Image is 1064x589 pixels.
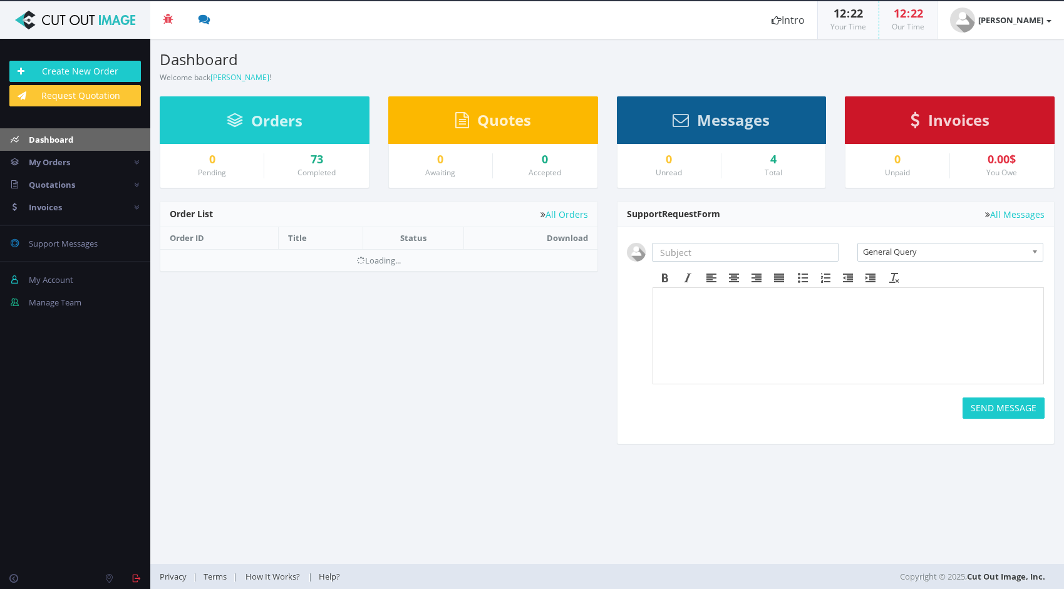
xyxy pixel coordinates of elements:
[697,110,770,130] span: Messages
[986,167,1017,178] small: You Owe
[894,6,906,21] span: 12
[906,6,911,21] span: :
[463,227,597,249] th: Download
[731,153,816,166] div: 4
[9,85,141,106] a: Request Quotation
[911,6,923,21] span: 22
[237,571,308,582] a: How It Works?
[251,110,302,131] span: Orders
[274,153,359,166] a: 73
[210,72,269,83] a: [PERSON_NAME]
[967,571,1045,582] a: Cut Out Image, Inc.
[950,8,975,33] img: user_default.jpg
[160,72,271,83] small: Welcome back !
[425,167,455,178] small: Awaiting
[279,227,363,249] th: Title
[627,208,720,220] span: Support Form
[978,14,1043,26] strong: [PERSON_NAME]
[29,179,75,190] span: Quotations
[502,153,587,166] a: 0
[297,167,336,178] small: Completed
[700,270,723,286] div: Align left
[863,243,1026,260] span: General Query
[662,208,697,220] span: Request
[227,118,302,129] a: Orders
[170,153,254,166] a: 0
[900,570,1045,583] span: Copyright © 2025,
[792,270,814,286] div: Bullet list
[652,243,839,262] input: Subject
[937,1,1064,39] a: [PERSON_NAME]
[765,167,782,178] small: Total
[398,153,483,166] a: 0
[363,227,463,249] th: Status
[627,243,646,262] img: user_default.jpg
[911,117,989,128] a: Invoices
[653,288,1044,384] iframe: Rich Text Area. Press ALT-F9 for menu. Press ALT-F10 for toolbar. Press ALT-0 for help
[312,571,346,582] a: Help?
[245,571,300,582] span: How It Works?
[170,208,213,220] span: Order List
[892,21,924,32] small: Our Time
[859,270,882,286] div: Increase indent
[963,397,1045,419] button: SEND MESSAGE
[627,153,711,166] a: 0
[160,564,757,589] div: | | |
[529,167,561,178] small: Accepted
[654,270,676,286] div: Bold
[885,167,910,178] small: Unpaid
[29,238,98,249] span: Support Messages
[29,156,70,168] span: My Orders
[928,110,989,130] span: Invoices
[160,227,279,249] th: Order ID
[959,153,1045,166] div: 0.00$
[855,153,939,166] a: 0
[540,210,588,219] a: All Orders
[834,6,846,21] span: 12
[160,571,193,582] a: Privacy
[29,297,81,308] span: Manage Team
[837,270,859,286] div: Decrease indent
[814,270,837,286] div: Numbered list
[846,6,850,21] span: :
[673,117,770,128] a: Messages
[9,61,141,82] a: Create New Order
[745,270,768,286] div: Align right
[676,270,699,286] div: Italic
[985,210,1045,219] a: All Messages
[455,117,531,128] a: Quotes
[160,51,598,68] h3: Dashboard
[29,202,62,213] span: Invoices
[656,167,682,178] small: Unread
[477,110,531,130] span: Quotes
[160,249,597,271] td: Loading...
[759,1,817,39] a: Intro
[768,270,790,286] div: Justify
[850,6,863,21] span: 22
[197,571,233,582] a: Terms
[883,270,906,286] div: Clear formatting
[198,167,226,178] small: Pending
[29,134,73,145] span: Dashboard
[29,274,73,285] span: My Account
[723,270,745,286] div: Align center
[9,11,141,29] img: Cut Out Image
[830,21,866,32] small: Your Time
